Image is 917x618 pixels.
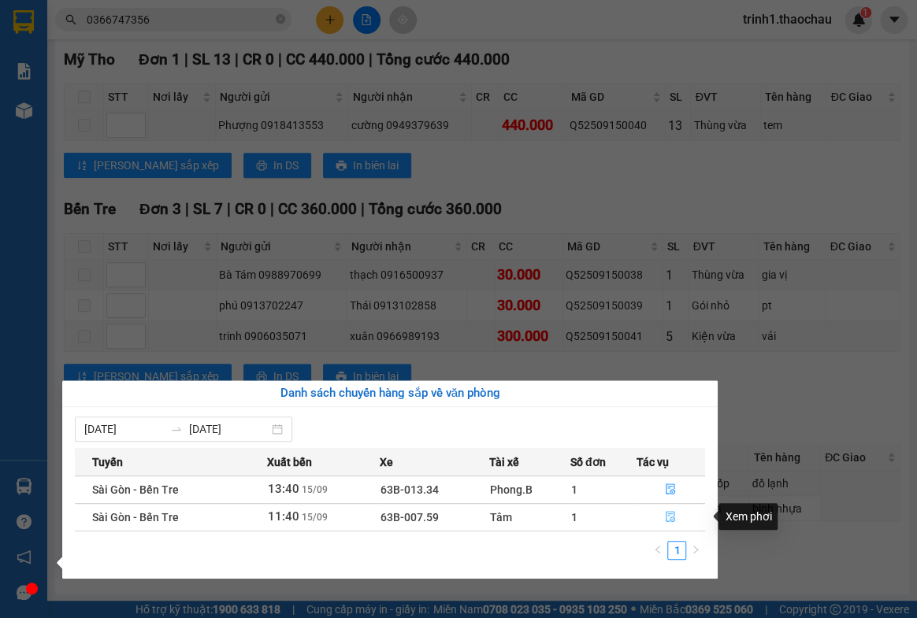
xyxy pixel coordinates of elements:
[268,482,299,496] span: 13:40
[44,17,110,32] span: Giồng Trôm
[665,511,676,524] span: file-done
[380,453,393,471] span: Xe
[490,481,570,498] div: Phong.B
[490,509,570,526] div: Tâm
[665,483,676,496] span: file-done
[571,483,577,496] span: 1
[489,453,519,471] span: Tài xế
[637,477,704,502] button: file-done
[381,483,439,496] span: 63B-013.34
[571,511,577,524] span: 1
[6,80,121,101] td: CR:
[75,384,705,403] div: Danh sách chuyến hàng sắp về văn phòng
[302,484,328,495] span: 15/09
[6,109,106,124] span: 1 - Thùng nhỏ (gt)
[92,511,179,524] span: Sài Gòn - Bến Tre
[636,453,668,471] span: Tác vụ
[648,541,667,560] li: Previous Page
[667,541,686,560] li: 1
[6,52,77,67] span: 0369296001
[170,423,183,435] span: swap-right
[6,17,120,32] p: Gửi từ:
[155,17,198,32] span: Mỹ Tho
[381,511,439,524] span: 63B-007.59
[668,542,685,559] a: 1
[141,83,148,98] span: 0
[25,83,64,98] span: 30.000
[718,503,778,530] div: Xem phơi
[84,420,164,438] input: Từ ngày
[637,505,704,530] button: file-done
[686,541,705,560] li: Next Page
[189,420,269,438] input: Đến ngày
[122,35,143,50] span: Mai
[570,453,606,471] span: Số đơn
[121,80,235,101] td: CC:
[268,509,299,524] span: 11:40
[122,17,234,32] p: Nhận:
[92,483,179,496] span: Sài Gòn - Bến Tre
[170,423,183,435] span: to
[6,35,29,50] span: Thư
[267,453,312,471] span: Xuất bến
[691,545,700,554] span: right
[686,541,705,560] button: right
[122,52,193,67] span: 0986587532
[207,109,225,124] span: SL:
[648,541,667,560] button: left
[653,545,663,554] span: left
[92,453,123,471] span: Tuyến
[302,512,328,523] span: 15/09
[225,108,234,125] span: 1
